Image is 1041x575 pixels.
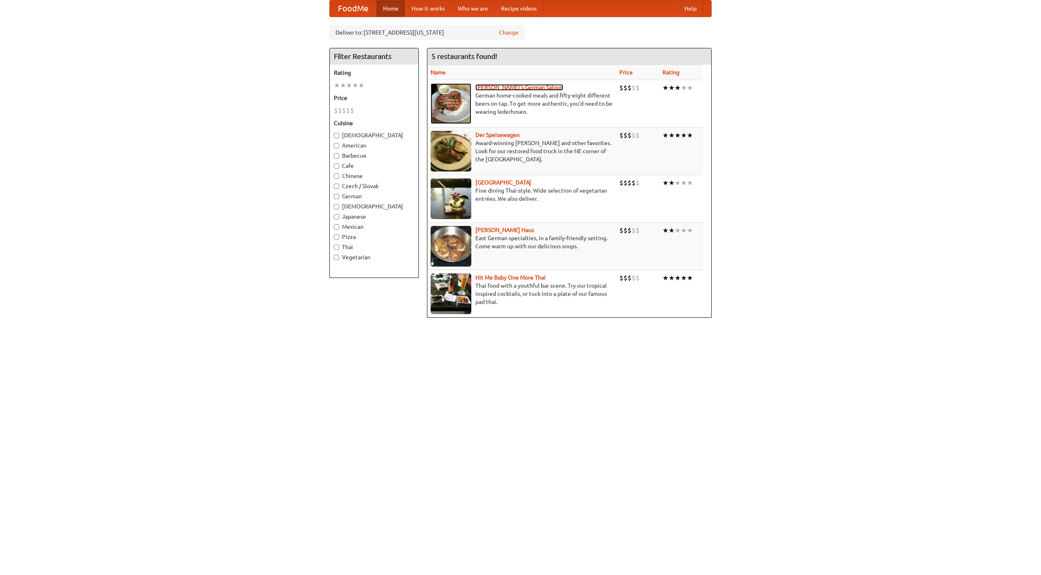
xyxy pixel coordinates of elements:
li: $ [619,226,623,235]
input: Czech / Slovak [334,184,339,189]
li: $ [627,273,632,282]
a: Who we are [451,0,494,17]
li: ★ [687,273,693,282]
a: [PERSON_NAME]'s German Saloon [475,84,563,91]
label: [DEMOGRAPHIC_DATA] [334,202,414,210]
a: Change [499,28,518,37]
input: Barbecue [334,153,339,158]
label: American [334,141,414,150]
li: ★ [669,273,675,282]
p: Award-winning [PERSON_NAME] and other favorites. Look for our restored food truck in the NE corne... [431,139,613,163]
li: ★ [669,83,675,92]
input: [DEMOGRAPHIC_DATA] [334,133,339,138]
img: satay.jpg [431,178,471,219]
li: $ [623,83,627,92]
li: $ [632,131,636,140]
label: Chinese [334,172,414,180]
li: ★ [346,81,352,90]
p: Thai food with a youthful bar scene. Try our tropical inspired cocktails, or tuck into a plate of... [431,282,613,306]
li: $ [619,273,623,282]
a: Hit Me Baby One More Thai [475,274,546,281]
input: American [334,143,339,148]
a: Der Speisewagen [475,132,520,138]
li: $ [350,106,354,115]
input: Chinese [334,174,339,179]
li: $ [632,83,636,92]
li: $ [623,131,627,140]
li: $ [636,178,640,187]
li: ★ [675,178,681,187]
li: $ [342,106,346,115]
li: ★ [358,81,364,90]
li: $ [619,131,623,140]
li: ★ [675,131,681,140]
input: Vegetarian [334,255,339,260]
input: Thai [334,245,339,250]
li: $ [619,83,623,92]
li: $ [338,106,342,115]
label: Mexican [334,223,414,231]
li: ★ [669,226,675,235]
label: Thai [334,243,414,251]
a: Name [431,69,446,76]
li: ★ [340,81,346,90]
li: ★ [681,83,687,92]
li: $ [619,178,623,187]
div: Deliver to: [STREET_ADDRESS][US_STATE] [329,25,525,40]
h5: Rating [334,69,414,77]
li: $ [627,131,632,140]
img: esthers.jpg [431,83,471,124]
li: ★ [687,226,693,235]
h5: Cuisine [334,119,414,127]
a: [PERSON_NAME] Haus [475,227,534,233]
label: Barbecue [334,152,414,160]
li: ★ [669,178,675,187]
input: [DEMOGRAPHIC_DATA] [334,204,339,209]
li: ★ [681,131,687,140]
h4: Filter Restaurants [330,48,418,65]
li: ★ [681,273,687,282]
a: Home [377,0,405,17]
li: $ [346,106,350,115]
li: $ [623,226,627,235]
a: [GEOGRAPHIC_DATA] [475,179,531,186]
img: babythai.jpg [431,273,471,314]
label: Czech / Slovak [334,182,414,190]
label: Japanese [334,213,414,221]
input: Japanese [334,214,339,219]
li: ★ [662,226,669,235]
img: speisewagen.jpg [431,131,471,171]
a: Price [619,69,633,76]
li: ★ [662,131,669,140]
li: ★ [669,131,675,140]
input: Pizza [334,234,339,240]
label: [DEMOGRAPHIC_DATA] [334,131,414,139]
li: $ [636,83,640,92]
label: Cafe [334,162,414,170]
li: $ [627,226,632,235]
label: Vegetarian [334,253,414,261]
h5: Price [334,94,414,102]
li: ★ [334,81,340,90]
a: Help [678,0,703,17]
li: ★ [662,273,669,282]
li: ★ [675,226,681,235]
li: ★ [681,226,687,235]
li: ★ [687,83,693,92]
li: $ [636,131,640,140]
li: $ [632,178,636,187]
li: $ [632,226,636,235]
input: Cafe [334,163,339,169]
li: ★ [662,83,669,92]
a: How it works [405,0,451,17]
li: ★ [687,178,693,187]
a: FoodMe [330,0,377,17]
li: ★ [675,273,681,282]
label: Pizza [334,233,414,241]
a: Rating [662,69,679,76]
p: East German specialties, in a family-friendly setting. Come warm up with our delicious soups. [431,234,613,250]
li: $ [632,273,636,282]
